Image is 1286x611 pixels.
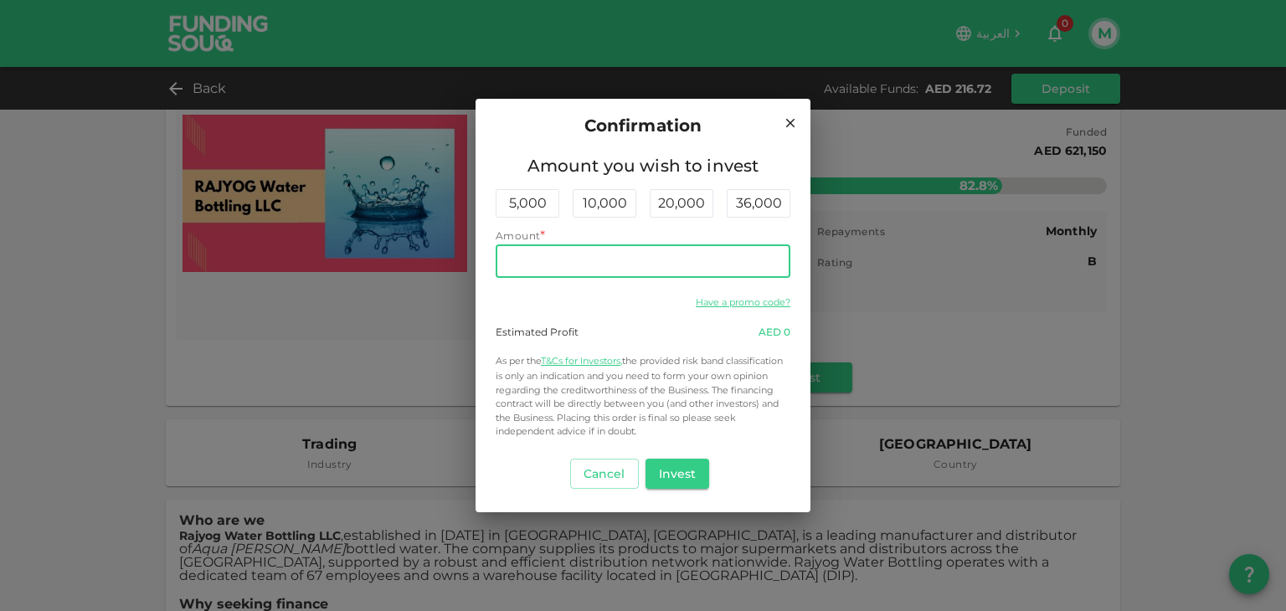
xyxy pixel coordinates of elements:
span: Confirmation [584,112,702,139]
p: the provided risk band classification is only an indication and you need to form your own opinion... [496,353,790,439]
span: As per the [496,355,541,367]
span: Amount [496,229,540,242]
input: amount [496,244,790,278]
div: 5,000 [496,189,559,218]
button: Cancel [570,459,639,489]
div: Estimated Profit [496,325,579,340]
span: Amount you wish to invest [496,152,790,179]
div: 0 [759,325,790,340]
button: Invest [646,459,710,489]
div: 36,000 [727,189,790,218]
div: 20,000 [650,189,713,218]
a: Have a promo code? [696,296,790,308]
span: AED [759,326,781,338]
div: 10,000 [573,189,636,218]
a: T&Cs for Investors, [541,355,622,367]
